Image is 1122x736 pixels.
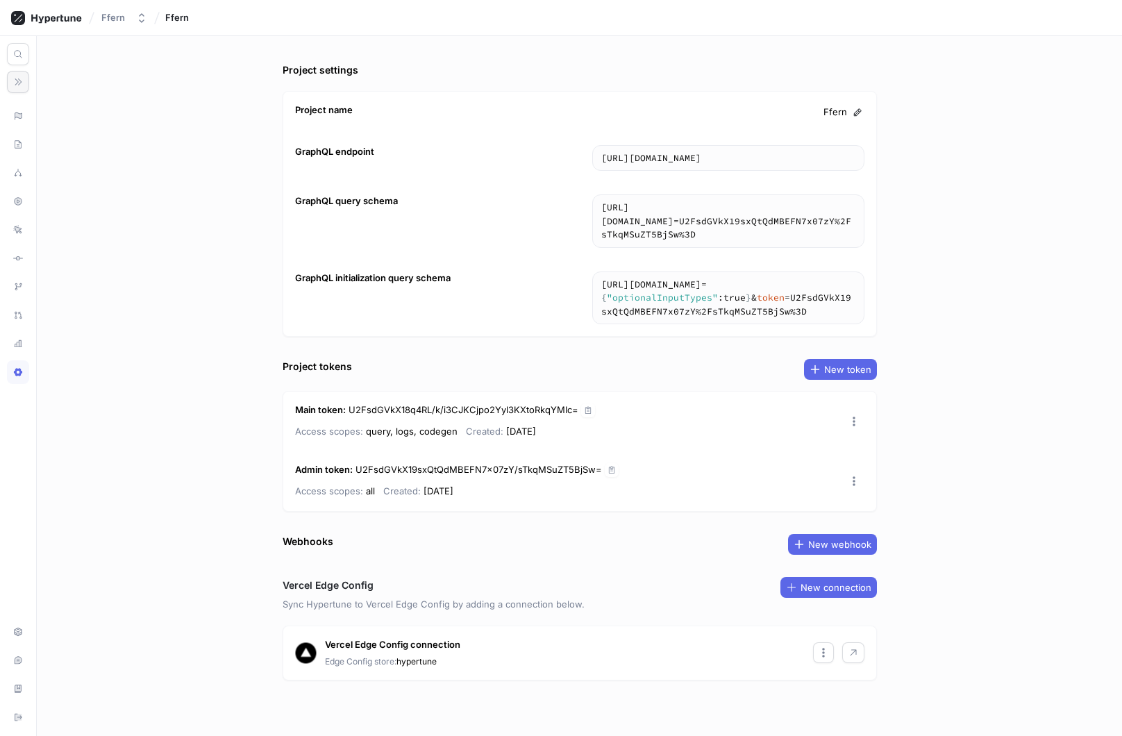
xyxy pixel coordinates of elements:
[7,360,29,384] div: Settings
[283,62,358,77] div: Project settings
[295,404,346,415] strong: Main token :
[801,583,871,592] span: New connection
[295,483,375,499] p: all
[7,303,29,327] div: Pull requests
[295,485,363,496] span: Access scopes:
[295,145,374,159] div: GraphQL endpoint
[808,540,871,549] span: New webhook
[295,194,398,208] div: GraphQL query schema
[283,534,333,549] div: Webhooks
[295,103,353,117] div: Project name
[824,365,871,374] span: New token
[283,359,352,374] div: Project tokens
[780,577,877,598] button: New connection
[804,359,877,380] button: New token
[7,649,29,672] div: Live chat
[295,464,353,475] strong: Admin token :
[7,161,29,185] div: Splits
[593,195,864,247] textarea: [URL][DOMAIN_NAME]
[466,426,503,437] span: Created:
[593,272,864,324] textarea: https://[DOMAIN_NAME]/schema?body={"optionalInputTypes":true}&token=U2FsdGVkX19sxQtQdMBEFN7x07zY%...
[295,642,317,664] img: Vercel logo
[383,485,421,496] span: Created:
[7,133,29,156] div: Schema
[466,423,536,440] p: [DATE]
[165,12,189,22] span: Ffern
[283,598,877,612] p: Sync Hypertune to Vercel Edge Config by adding a connection below.
[823,106,847,119] span: Ffern
[325,638,460,652] p: Vercel Edge Config connection
[7,620,29,644] div: Setup
[325,655,437,668] p: hypertune
[295,423,458,440] p: query, logs, codegen
[7,705,29,729] div: Sign out
[349,404,578,415] span: U2FsdGVkX18q4RL/k/i3CJKCjpo2Yyl3KXtoRkqYMIc=
[7,677,29,701] div: Documentation
[283,578,374,592] h3: Vercel Edge Config
[295,426,363,437] span: Access scopes:
[7,275,29,299] div: Branches
[7,218,29,242] div: Logs
[355,464,602,475] span: U2FsdGVkX19sxQtQdMBEFN7x07zY/sTkqMSuZT5BjSw=
[325,656,396,667] span: Edge Config store:
[7,246,29,270] div: Diff
[295,271,451,285] div: GraphQL initialization query schema
[593,146,864,171] textarea: [URL][DOMAIN_NAME]
[7,104,29,128] div: Logic
[383,483,453,499] p: [DATE]
[788,534,877,555] button: New webhook
[7,190,29,213] div: Preview
[96,6,153,29] button: Ffern
[101,12,125,24] div: Ffern
[7,332,29,356] div: Analytics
